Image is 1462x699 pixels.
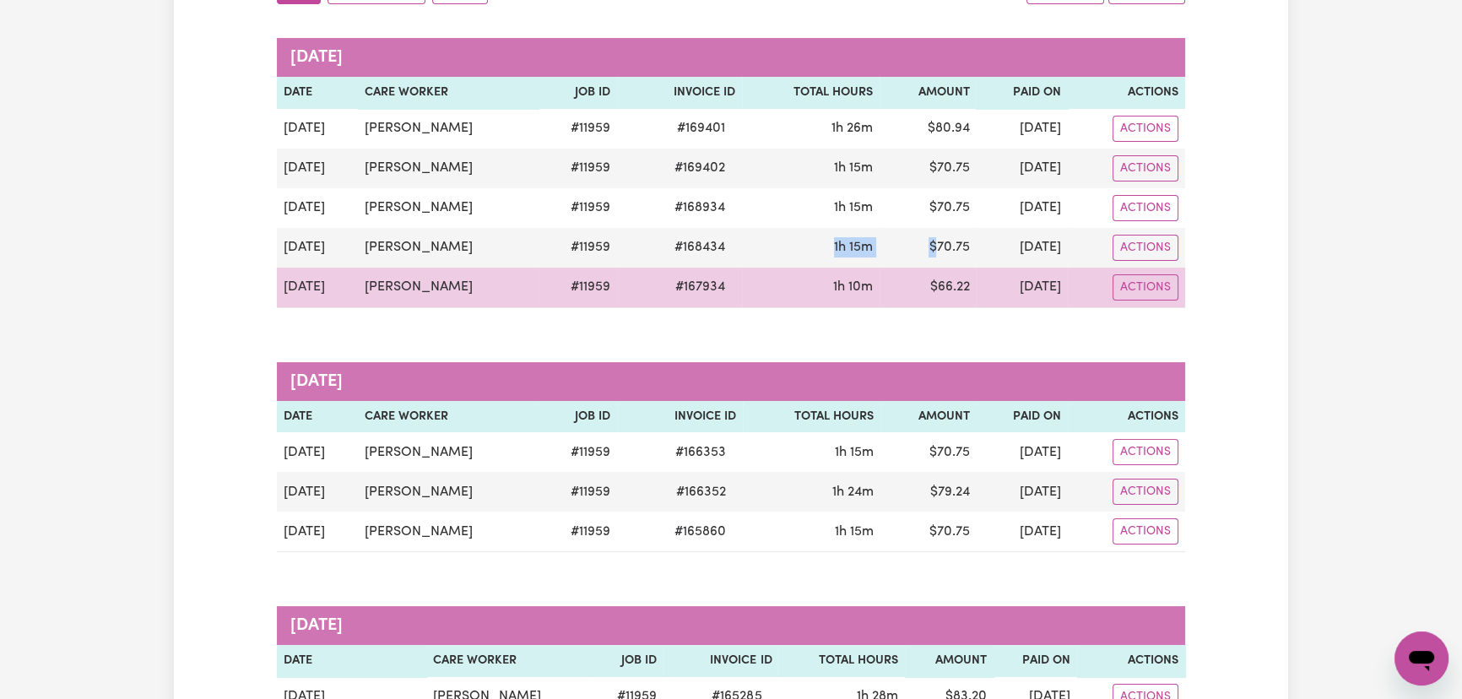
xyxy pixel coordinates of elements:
td: # 11959 [538,472,616,512]
th: Amount [880,401,977,433]
span: # 168934 [664,198,735,218]
td: $ 70.75 [880,512,977,552]
span: 1 hour 10 minutes [833,280,873,294]
th: Date [277,645,426,677]
td: [DATE] [277,268,358,308]
th: Amount [880,77,976,109]
th: Invoice ID [663,645,778,677]
th: Invoice ID [617,401,743,433]
span: # 166352 [666,482,736,502]
button: Actions [1113,439,1178,465]
td: [DATE] [977,432,1068,472]
th: Date [277,401,358,433]
td: [DATE] [977,512,1068,552]
span: 1 hour 15 minutes [834,201,873,214]
th: Paid On [977,401,1068,433]
td: # 11959 [539,109,617,149]
td: # 11959 [539,149,617,188]
th: Total Hours [778,645,905,677]
span: # 169402 [664,158,735,178]
th: Date [277,77,358,109]
td: [PERSON_NAME] [358,228,538,268]
td: [PERSON_NAME] [358,149,538,188]
caption: [DATE] [277,606,1185,645]
td: [DATE] [277,472,358,512]
th: Job ID [539,77,617,109]
span: 1 hour 15 minutes [835,446,874,459]
td: [DATE] [977,472,1068,512]
td: # 11959 [539,268,617,308]
span: # 166353 [665,442,736,463]
td: [DATE] [277,149,358,188]
span: 1 hour 15 minutes [834,241,873,254]
td: [DATE] [277,188,358,228]
span: 1 hour 15 minutes [835,525,874,539]
th: Care Worker [358,401,538,433]
td: [DATE] [976,268,1067,308]
td: # 11959 [538,512,616,552]
td: # 11959 [539,188,617,228]
span: # 168434 [664,237,735,257]
span: # 167934 [665,277,735,297]
button: Actions [1113,116,1178,142]
th: Job ID [538,401,616,433]
th: Total Hours [742,77,880,109]
td: [DATE] [976,109,1067,149]
button: Actions [1113,274,1178,301]
td: [DATE] [976,228,1067,268]
td: # 11959 [539,228,617,268]
td: $ 70.75 [880,188,976,228]
td: [DATE] [277,228,358,268]
th: Paid On [994,645,1077,677]
th: Care Worker [426,645,592,677]
span: # 169401 [667,118,735,138]
td: [DATE] [277,432,358,472]
th: Actions [1077,645,1185,677]
td: [DATE] [277,512,358,552]
button: Actions [1113,195,1178,221]
td: $ 79.24 [880,472,977,512]
button: Actions [1113,155,1178,182]
td: $ 70.75 [880,432,977,472]
td: [PERSON_NAME] [358,472,538,512]
td: # 11959 [538,432,616,472]
span: 1 hour 24 minutes [832,485,874,499]
span: # 165860 [664,522,736,542]
th: Actions [1068,401,1185,433]
td: [DATE] [976,149,1067,188]
th: Care Worker [358,77,538,109]
td: $ 66.22 [880,268,976,308]
td: $ 80.94 [880,109,976,149]
span: 1 hour 26 minutes [831,122,873,135]
th: Amount [905,645,994,677]
button: Actions [1113,479,1178,505]
caption: [DATE] [277,362,1185,401]
td: $ 70.75 [880,228,976,268]
th: Total Hours [743,401,880,433]
td: [PERSON_NAME] [358,432,538,472]
button: Actions [1113,518,1178,545]
th: Actions [1068,77,1185,109]
td: [PERSON_NAME] [358,188,538,228]
td: [PERSON_NAME] [358,268,538,308]
td: [PERSON_NAME] [358,109,538,149]
iframe: Button to launch messaging window [1394,631,1448,685]
span: 1 hour 15 minutes [834,161,873,175]
caption: [DATE] [277,38,1185,77]
th: Paid On [976,77,1067,109]
td: [DATE] [976,188,1067,228]
td: [DATE] [277,109,358,149]
button: Actions [1113,235,1178,261]
th: Invoice ID [617,77,742,109]
td: $ 70.75 [880,149,976,188]
th: Job ID [592,645,664,677]
td: [PERSON_NAME] [358,512,538,552]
